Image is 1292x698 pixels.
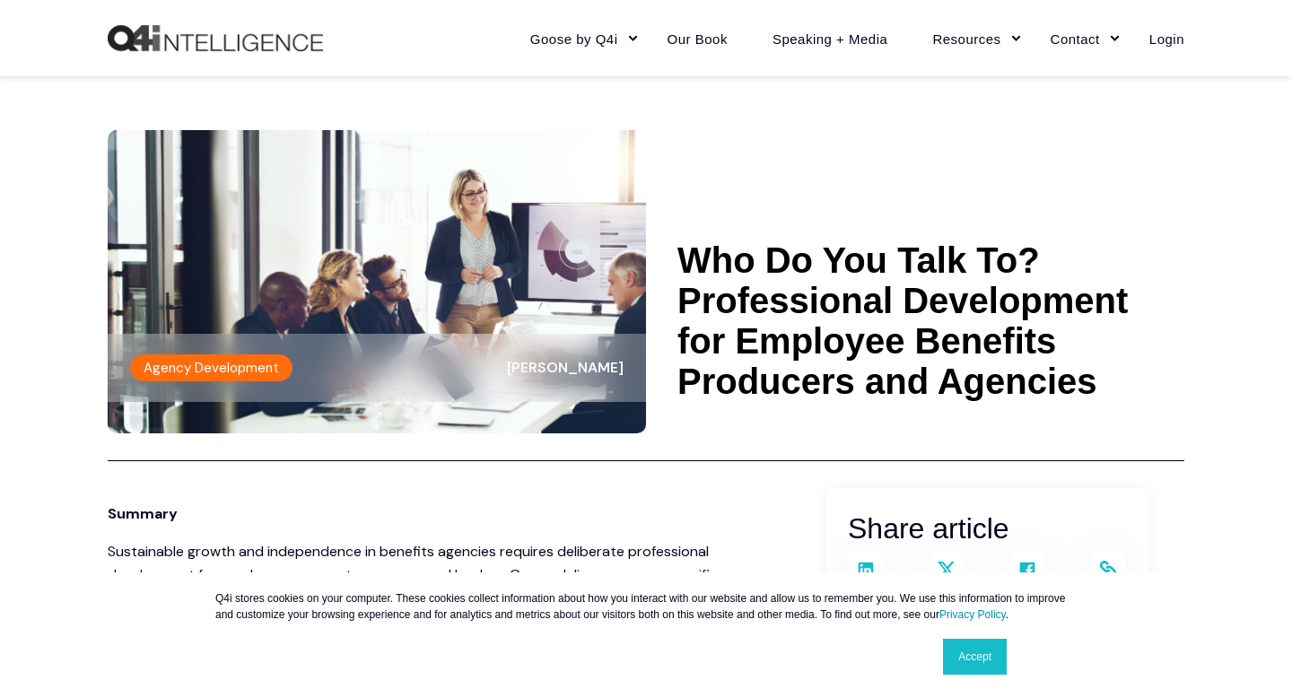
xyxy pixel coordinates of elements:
[848,506,1126,552] h2: Share article
[507,358,624,377] span: [PERSON_NAME]
[1090,552,1126,588] a: Copy and share the link
[848,552,884,588] a: Share on LinkedIn
[130,354,292,381] label: Agency Development
[108,540,754,633] p: Sustainable growth and independence in benefits agencies requires deliberate professional develop...
[215,590,1077,623] p: Q4i stores cookies on your computer. These cookies collect information about how you interact wit...
[939,608,1006,621] a: Privacy Policy
[108,504,178,523] span: Summary
[1009,552,1045,588] a: Share on Facebook
[108,130,646,433] img: The concept of professional development and helping one another
[108,25,323,52] a: Back to Home
[929,552,965,588] a: Share on X
[943,639,1007,675] a: Accept
[108,25,323,52] img: Q4intelligence, LLC logo
[677,240,1184,402] h1: Who Do You Talk To? Professional Development for Employee Benefits Producers and Agencies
